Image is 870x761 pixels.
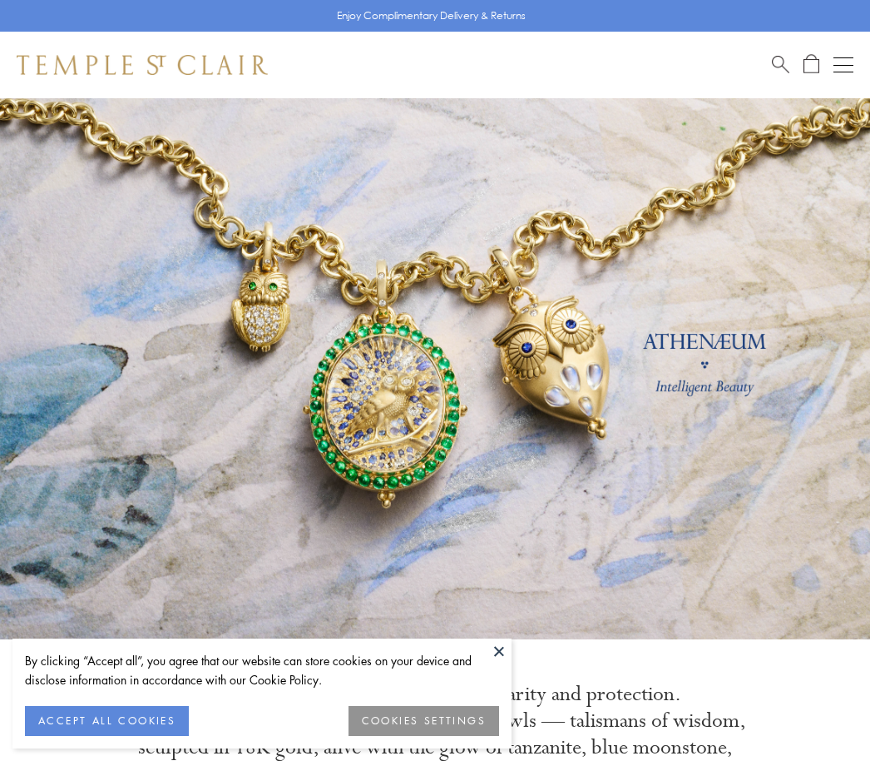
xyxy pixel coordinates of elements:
[25,651,499,689] div: By clicking “Accept all”, you agree that our website can store cookies on your device and disclos...
[833,55,853,75] button: Open navigation
[348,706,499,736] button: COOKIES SETTINGS
[337,7,526,24] p: Enjoy Complimentary Delivery & Returns
[787,683,853,744] iframe: Gorgias live chat messenger
[25,706,189,736] button: ACCEPT ALL COOKIES
[17,55,268,75] img: Temple St. Clair
[772,54,789,75] a: Search
[803,54,819,75] a: Open Shopping Bag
